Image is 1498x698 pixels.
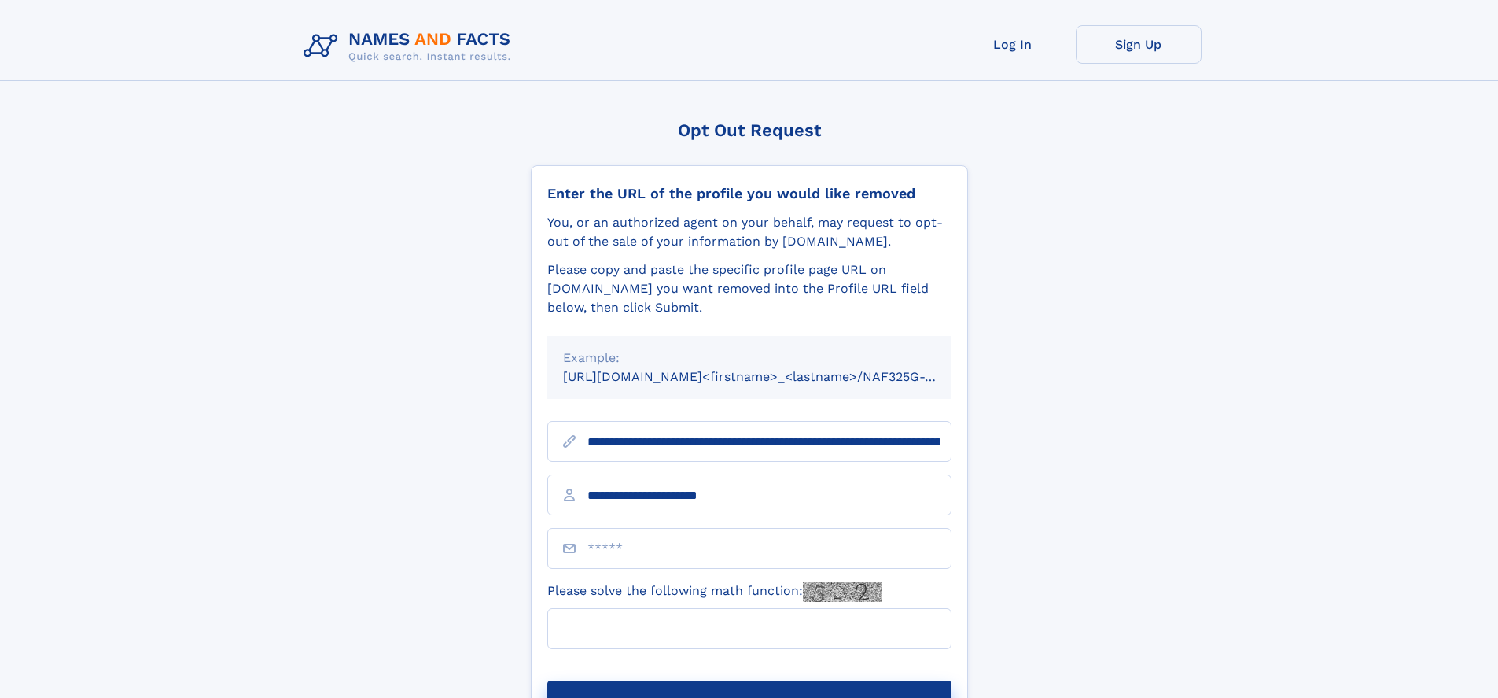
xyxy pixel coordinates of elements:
[950,25,1076,64] a: Log In
[531,120,968,140] div: Opt Out Request
[547,582,882,602] label: Please solve the following math function:
[547,213,951,251] div: You, or an authorized agent on your behalf, may request to opt-out of the sale of your informatio...
[1076,25,1202,64] a: Sign Up
[563,369,981,384] small: [URL][DOMAIN_NAME]<firstname>_<lastname>/NAF325G-xxxxxxxx
[547,260,951,317] div: Please copy and paste the specific profile page URL on [DOMAIN_NAME] you want removed into the Pr...
[297,25,524,68] img: Logo Names and Facts
[547,185,951,202] div: Enter the URL of the profile you would like removed
[563,349,936,367] div: Example:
